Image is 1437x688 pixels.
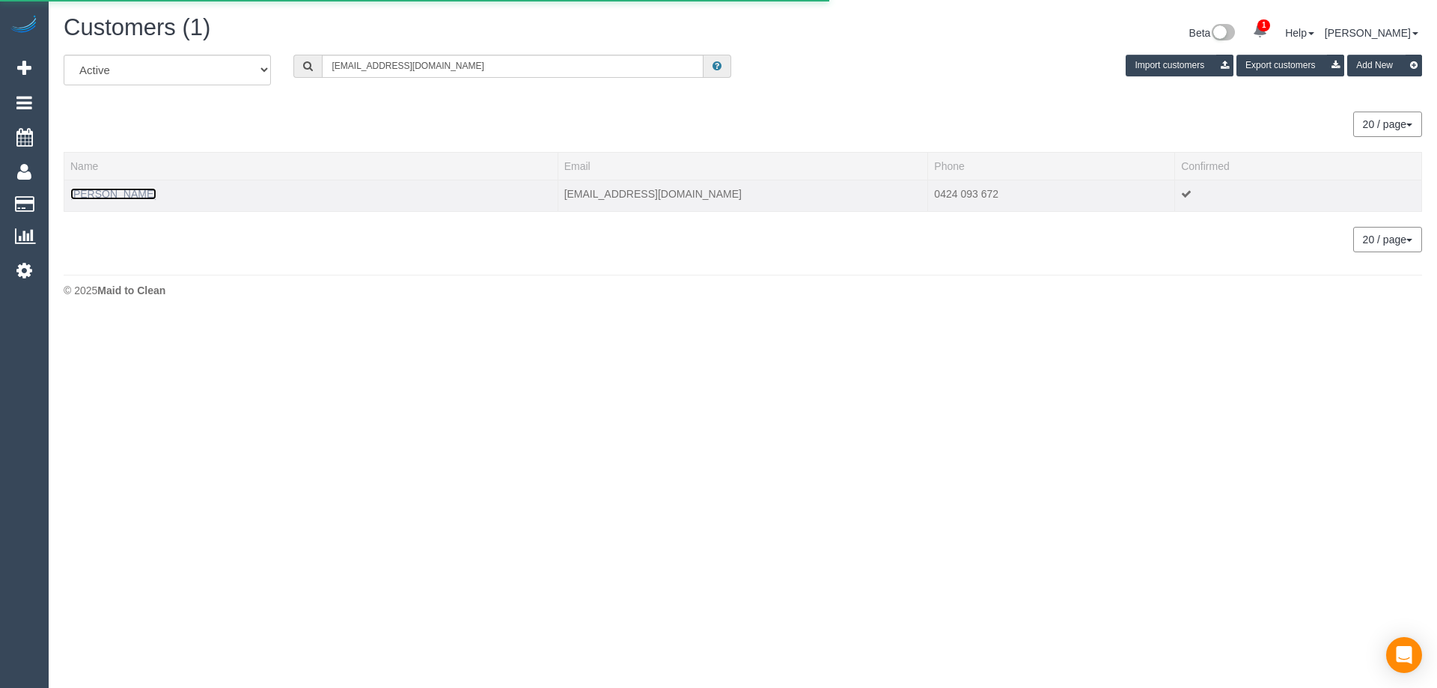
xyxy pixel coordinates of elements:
[9,15,39,36] img: Automaid Logo
[64,14,210,40] span: Customers (1)
[928,152,1175,180] th: Phone
[1285,27,1314,39] a: Help
[1245,15,1275,48] a: 1
[1347,55,1422,76] button: Add New
[64,283,1422,298] div: © 2025
[1236,55,1344,76] button: Export customers
[1386,637,1422,673] div: Open Intercom Messenger
[558,152,928,180] th: Email
[64,180,558,211] td: Name
[1354,112,1422,137] nav: Pagination navigation
[1257,19,1270,31] span: 1
[1325,27,1418,39] a: [PERSON_NAME]
[558,180,928,211] td: Email
[928,180,1175,211] td: Phone
[1126,55,1233,76] button: Import customers
[97,284,165,296] strong: Maid to Clean
[1175,152,1422,180] th: Confirmed
[64,152,558,180] th: Name
[322,55,704,78] input: Search customers ...
[1175,180,1422,211] td: Confirmed
[1210,24,1235,43] img: New interface
[1354,227,1422,252] nav: Pagination navigation
[70,201,552,205] div: Tags
[1353,227,1422,252] button: 20 / page
[1353,112,1422,137] button: 20 / page
[1189,27,1236,39] a: Beta
[70,188,156,200] a: [PERSON_NAME]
